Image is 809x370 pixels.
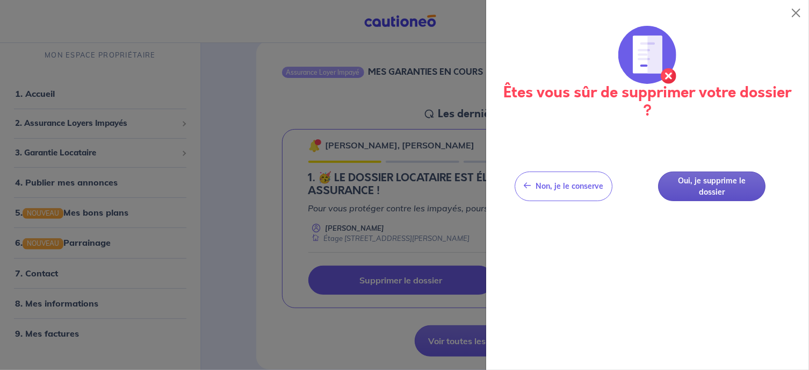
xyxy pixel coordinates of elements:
button: Close [788,4,805,22]
button: Non, je le conserve [515,172,612,201]
h3: Êtes vous sûr de supprimer votre dossier ? [499,84,796,120]
span: Non, je le conserve [536,181,603,191]
img: illu_annulation_contrat.svg [618,26,676,84]
button: Oui, je supprime le dossier [659,172,766,201]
